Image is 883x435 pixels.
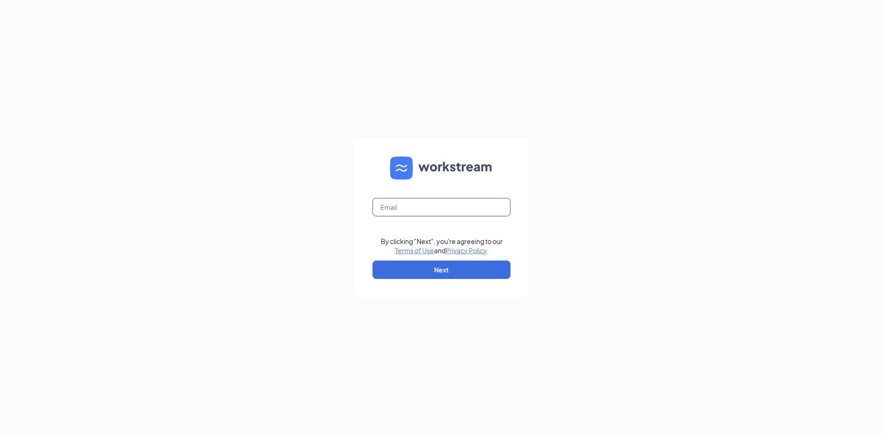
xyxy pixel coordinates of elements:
[373,261,510,279] button: Next
[446,246,487,255] a: Privacy Policy
[373,198,510,216] input: Email
[395,246,434,255] a: Terms of Use
[381,237,503,255] div: By clicking "Next", you're agreeing to our and .
[390,157,493,180] img: WS logo and Workstream text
